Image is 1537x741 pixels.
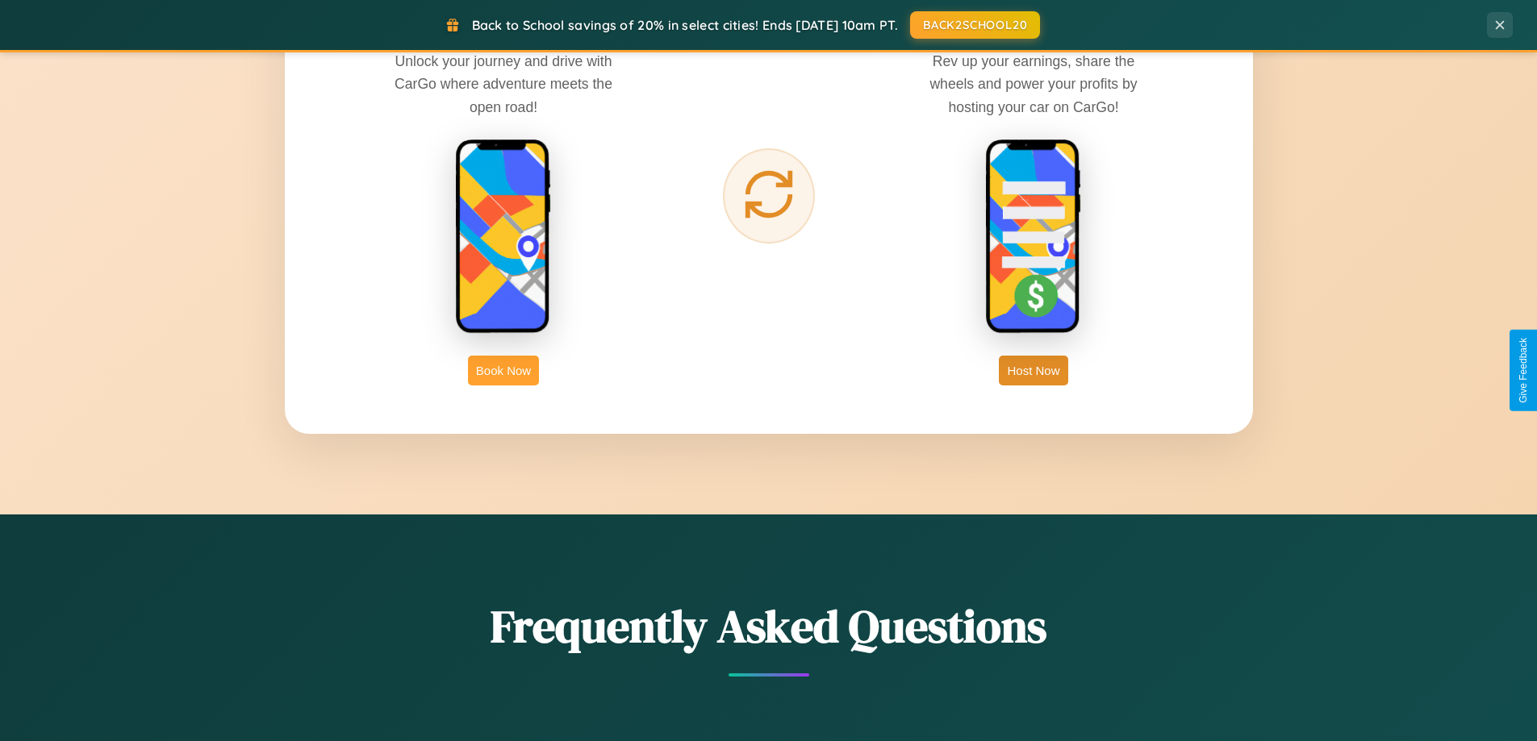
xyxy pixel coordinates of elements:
button: Book Now [468,356,539,385]
div: Give Feedback [1518,338,1529,403]
p: Unlock your journey and drive with CarGo where adventure meets the open road! [382,50,624,118]
img: host phone [985,139,1082,335]
p: Rev up your earnings, share the wheels and power your profits by hosting your car on CarGo! [913,50,1155,118]
h2: Frequently Asked Questions [285,595,1253,657]
button: Host Now [999,356,1067,385]
button: BACK2SCHOOL20 [910,11,1040,39]
img: rent phone [455,139,552,335]
span: Back to School savings of 20% in select cities! Ends [DATE] 10am PT. [472,17,898,33]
